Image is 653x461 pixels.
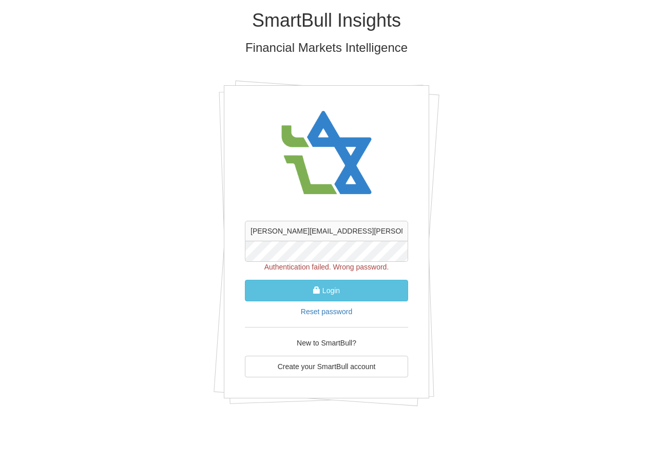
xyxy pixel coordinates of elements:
input: username [245,221,408,241]
h3: Financial Markets Intelligence [26,41,627,54]
p: Authentication failed. Wrong password. [245,262,408,272]
img: avatar [275,101,378,205]
h1: SmartBull Insights [26,10,627,31]
span: New to SmartBull? [297,339,356,347]
a: Reset password [301,308,352,316]
button: Login [245,280,408,301]
a: Create your SmartBull account [245,356,408,377]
